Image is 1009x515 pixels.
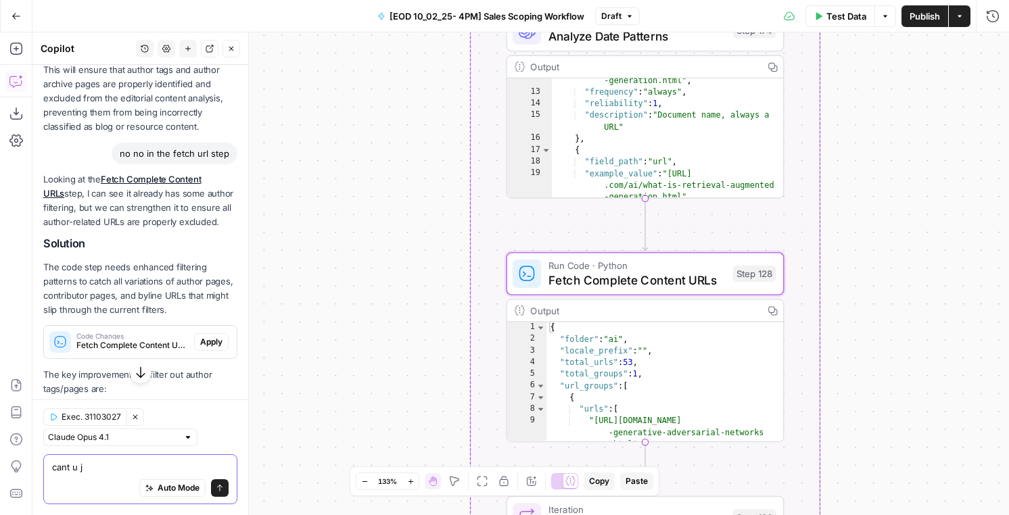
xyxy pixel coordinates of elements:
div: Output [530,303,756,318]
div: 7 [507,392,546,403]
a: Fetch Complete Content URLs [43,174,201,199]
div: 15 [507,109,552,132]
div: 16 [507,133,552,145]
button: Paste [620,472,653,490]
button: Auto Mode [139,479,206,497]
div: 2 [507,334,546,345]
button: Exec. 31103027 [43,408,126,426]
span: Draft [601,10,621,22]
h2: Solution [43,237,237,250]
p: This will ensure that author tags and author archive pages are properly identified and excluded f... [43,63,237,134]
div: Copilot [41,42,132,55]
span: Toggle code folding, rows 17 through 23 [541,145,551,156]
div: Step 128 [733,266,776,282]
span: Toggle code folding, rows 1 through 68 [536,322,546,334]
div: no no in the fetch url step [112,143,237,164]
div: 19 [507,168,552,203]
button: Test Data [805,5,874,27]
div: 17 [507,145,552,156]
button: Draft [595,7,640,25]
div: Step 174 [733,22,776,39]
button: Copy [584,472,615,490]
button: Publish [901,5,948,27]
input: Claude Opus 4.1 [48,431,178,444]
p: The key improvements to filter out author tags/pages are: [43,368,237,396]
span: Publish [910,9,940,23]
span: Toggle code folding, rows 6 through 67 [536,381,546,392]
div: 14 [507,98,552,109]
div: 1 [507,322,546,334]
span: Code Changes [76,333,189,339]
span: Auto Mode [158,482,200,494]
span: 133% [378,476,397,487]
span: Test Data [826,9,866,23]
span: Paste [626,475,648,487]
button: Apply [194,333,229,351]
span: Toggle code folding, rows 8 through 62 [536,403,546,415]
p: Looking at the step, I can see it already has some author filtering, but we can strengthen it to ... [43,172,237,230]
button: [EOD 10_02_25- 4PM] Sales Scoping Workflow [369,5,592,27]
span: [EOD 10_02_25- 4PM] Sales Scoping Workflow [390,9,584,23]
div: 13 [507,87,552,98]
div: 3 [507,345,546,357]
div: Run Code · PythonFetch Complete Content URLsStep 128Output{ "folder":"ai", "locale_prefix":"", "t... [507,252,784,442]
div: Analyze Date PatternsStep 174Output -generation.html", "frequency":"always", "reliability":1, "de... [507,9,784,199]
span: Exec. 31103027 [62,411,121,423]
span: Toggle code folding, rows 7 through 66 [536,392,546,403]
span: Copy [589,475,609,487]
div: 9 [507,415,546,450]
div: 8 [507,403,546,415]
div: 5 [507,368,546,380]
div: 18 [507,156,552,168]
span: Apply [200,336,222,348]
p: The code step needs enhanced filtering patterns to catch all variations of author pages, contribu... [43,260,237,318]
span: Fetch Complete Content URLs (step_128) [76,339,189,351]
div: 4 [507,357,546,368]
span: Run Code · Python [548,258,726,272]
span: Fetch Complete Content URLs [548,271,726,289]
g: Edge from step_174 to step_128 [642,199,648,251]
textarea: cant u j [52,460,229,474]
span: Analyze Date Patterns [548,27,726,45]
div: Output [530,59,756,74]
div: 6 [507,381,546,392]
